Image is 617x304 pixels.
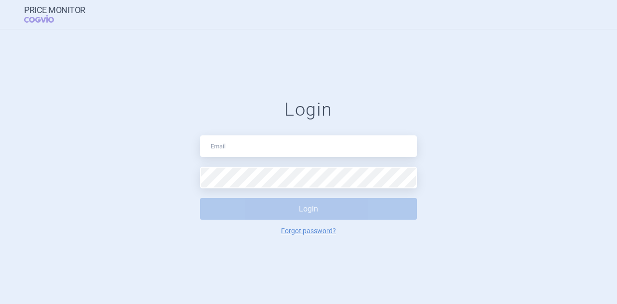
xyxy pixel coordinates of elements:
[24,5,85,15] strong: Price Monitor
[200,135,417,157] input: Email
[281,227,336,234] a: Forgot password?
[200,198,417,220] button: Login
[24,5,85,24] a: Price MonitorCOGVIO
[200,99,417,121] h1: Login
[24,15,67,23] span: COGVIO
